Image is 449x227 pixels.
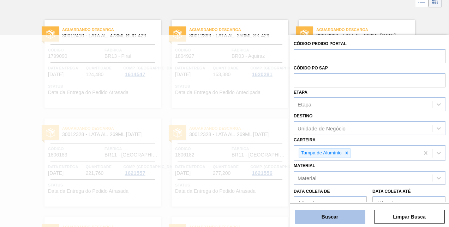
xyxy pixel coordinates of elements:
[316,26,415,33] span: Aguardando Descarga
[372,189,411,194] label: Data coleta até
[316,33,409,38] span: 30012328 - LATA AL. 269ML BC 429
[298,102,311,108] div: Etapa
[299,149,343,158] div: Tampa de Alumínio
[372,196,445,210] input: dd/mm/yyyy
[298,125,346,131] div: Unidade de Negócio
[298,175,316,181] div: Material
[294,90,307,95] label: Etapa
[46,30,55,39] img: status
[173,30,182,39] img: status
[62,33,155,38] span: 30012410 - LATA AL. 473ML BUD 429
[294,189,330,194] label: Data coleta de
[294,163,315,168] label: Material
[294,114,312,118] label: Destino
[189,33,282,38] span: 30012399 - LATA AL. 350ML SK 429
[300,30,309,39] img: status
[62,26,161,33] span: Aguardando Descarga
[294,66,328,70] label: Códido PO SAP
[34,20,161,108] a: statusAguardando Descarga30012410 - LATA AL. 473ML BUD 429Código1799090FábricaBR13 - PiraíData en...
[161,20,288,108] a: statusAguardando Descarga30012399 - LATA AL. 350ML SK 429Código1804927FábricaBR03 - AquirazData e...
[189,26,288,33] span: Aguardando Descarga
[294,196,367,210] input: dd/mm/yyyy
[294,137,316,142] label: Carteira
[288,20,415,108] a: statusAguardando Descarga30012328 - LATA AL. 269ML [DATE]Código1804816FábricaBR12 - CebrasaData e...
[294,41,347,46] label: Código Pedido Portal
